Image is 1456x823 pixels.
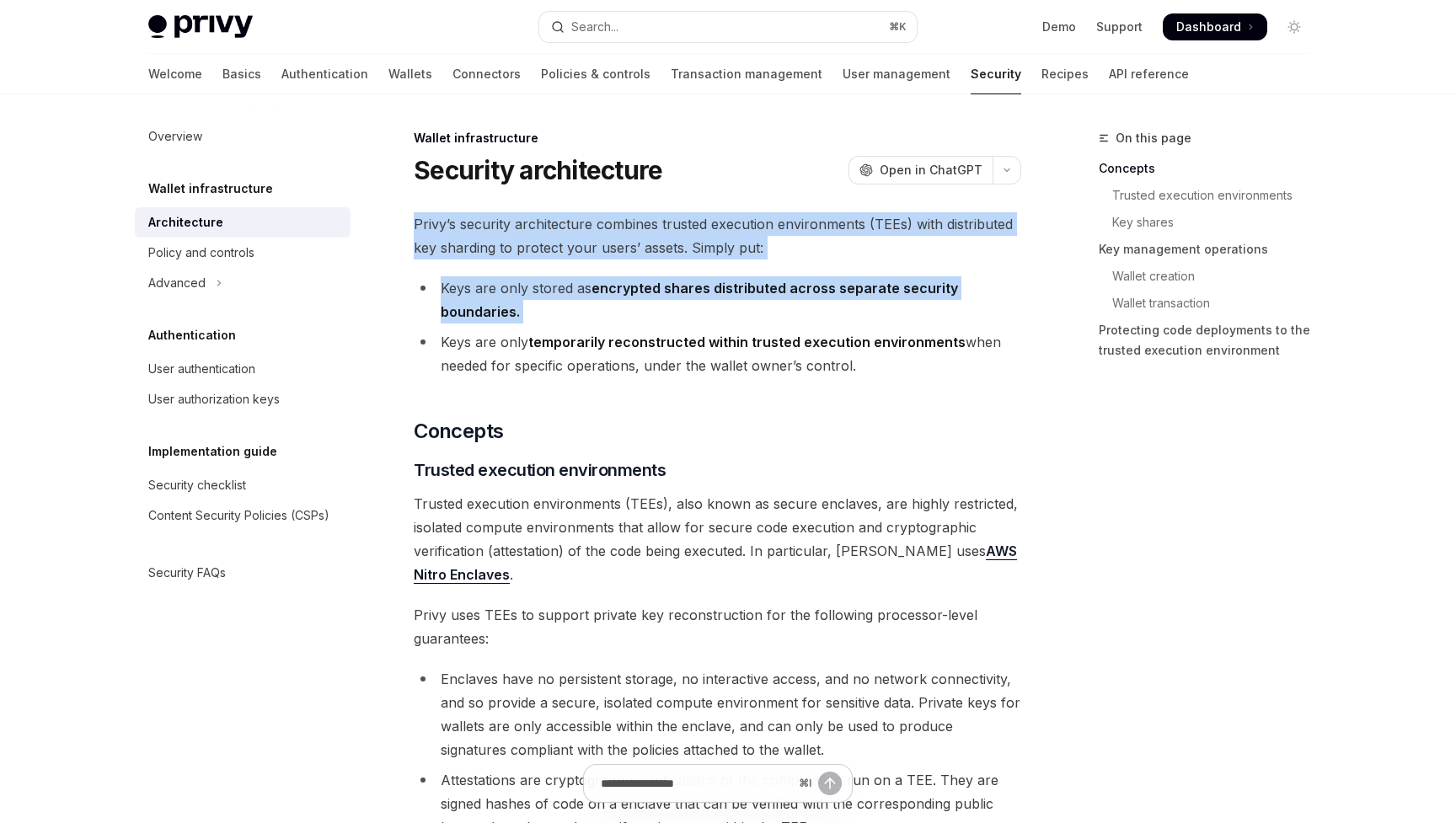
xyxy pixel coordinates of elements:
[889,20,907,34] span: ⌘ K
[135,384,351,414] a: User authorization keys
[135,238,351,268] a: Policy and controls
[148,359,255,379] div: User authentication
[880,162,982,179] span: Open in ChatGPT
[414,212,1021,259] span: Privy’s security architecture combines trusted execution environments (TEEs) with distributed key...
[1281,13,1308,40] button: Toggle dark mode
[148,126,202,147] div: Overview
[1042,19,1076,35] a: Demo
[135,558,351,588] a: Security FAQs
[148,389,280,409] div: User authorization keys
[601,765,792,802] input: Ask a question...
[135,121,351,152] a: Overview
[135,500,351,531] a: Content Security Policies (CSPs)
[1109,54,1189,94] a: API reference
[1096,19,1143,35] a: Support
[414,492,1021,586] span: Trusted execution environments (TEEs), also known as secure enclaves, are highly restricted, isol...
[1099,182,1321,209] a: Trusted execution environments
[135,268,351,298] button: Toggle Advanced section
[818,772,842,795] button: Send message
[671,54,822,94] a: Transaction management
[388,54,432,94] a: Wallets
[539,12,917,42] button: Open search
[148,243,254,263] div: Policy and controls
[148,325,236,345] h5: Authentication
[222,54,261,94] a: Basics
[135,207,351,238] a: Architecture
[1099,209,1321,236] a: Key shares
[452,54,521,94] a: Connectors
[414,418,503,445] span: Concepts
[1041,54,1089,94] a: Recipes
[843,54,950,94] a: User management
[528,334,966,350] strong: temporarily reconstructed within trusted execution environments
[148,15,253,39] img: light logo
[281,54,368,94] a: Authentication
[414,155,662,185] h1: Security architecture
[148,563,226,583] div: Security FAQs
[414,330,1021,377] li: Keys are only when needed for specific operations, under the wallet owner’s control.
[414,276,1021,323] li: Keys are only stored as
[414,667,1021,762] li: Enclaves have no persistent storage, no interactive access, and no network connectivity, and so p...
[148,273,206,293] div: Advanced
[541,54,650,94] a: Policies & controls
[1163,13,1267,40] a: Dashboard
[148,212,223,232] div: Architecture
[148,505,329,526] div: Content Security Policies (CSPs)
[1116,128,1191,148] span: On this page
[571,17,618,37] div: Search...
[441,280,958,320] strong: encrypted shares distributed across separate security boundaries.
[414,458,666,482] span: Trusted execution environments
[1099,317,1321,364] a: Protecting code deployments to the trusted execution environment
[1099,290,1321,317] a: Wallet transaction
[148,441,277,462] h5: Implementation guide
[1099,263,1321,290] a: Wallet creation
[148,179,273,199] h5: Wallet infrastructure
[148,475,246,495] div: Security checklist
[414,603,1021,650] span: Privy uses TEEs to support private key reconstruction for the following processor-level guarantees:
[414,130,1021,147] div: Wallet infrastructure
[1099,236,1321,263] a: Key management operations
[971,54,1021,94] a: Security
[848,156,993,184] button: Open in ChatGPT
[135,470,351,500] a: Security checklist
[1176,19,1241,35] span: Dashboard
[1099,155,1321,182] a: Concepts
[135,354,351,384] a: User authentication
[148,54,202,94] a: Welcome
